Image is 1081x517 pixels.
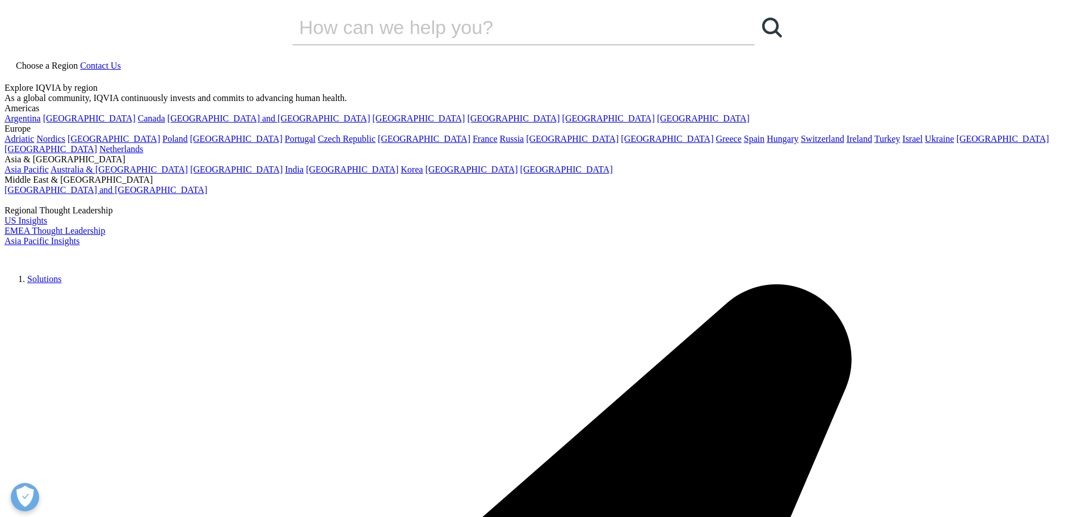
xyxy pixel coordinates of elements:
[68,134,160,144] a: [GEOGRAPHIC_DATA]
[5,175,1076,185] div: Middle East & [GEOGRAPHIC_DATA]
[526,134,619,144] a: [GEOGRAPHIC_DATA]
[285,165,304,174] a: India
[5,93,1076,103] div: As a global community, IQVIA continuously invests and commits to advancing human health.
[425,165,518,174] a: [GEOGRAPHIC_DATA]
[5,83,1076,93] div: Explore IQVIA by region
[5,114,41,123] a: Argentina
[36,134,65,144] a: Nordics
[5,144,97,154] a: [GEOGRAPHIC_DATA]
[27,274,61,284] a: Solutions
[801,134,844,144] a: Switzerland
[5,236,79,246] a: Asia Pacific Insights
[401,165,423,174] a: Korea
[285,134,316,144] a: Portugal
[902,134,923,144] a: Israel
[621,134,713,144] a: [GEOGRAPHIC_DATA]
[16,61,78,70] span: Choose a Region
[5,103,1076,114] div: Americas
[5,226,105,236] a: EMEA Thought Leadership
[372,114,465,123] a: [GEOGRAPHIC_DATA]
[520,165,613,174] a: [GEOGRAPHIC_DATA]
[5,124,1076,134] div: Europe
[467,114,560,123] a: [GEOGRAPHIC_DATA]
[292,10,722,44] input: Search
[306,165,398,174] a: [GEOGRAPHIC_DATA]
[5,165,49,174] a: Asia Pacific
[162,134,187,144] a: Poland
[80,61,121,70] a: Contact Us
[190,134,283,144] a: [GEOGRAPHIC_DATA]
[657,114,750,123] a: [GEOGRAPHIC_DATA]
[874,134,901,144] a: Turkey
[473,134,498,144] a: France
[956,134,1049,144] a: [GEOGRAPHIC_DATA]
[5,246,95,263] img: IQVIA Healthcare Information Technology and Pharma Clinical Research Company
[51,165,188,174] a: Australia & [GEOGRAPHIC_DATA]
[847,134,872,144] a: Ireland
[925,134,954,144] a: Ukraine
[500,134,524,144] a: Russia
[5,154,1076,165] div: Asia & [GEOGRAPHIC_DATA]
[190,165,283,174] a: [GEOGRAPHIC_DATA]
[5,205,1076,216] div: Regional Thought Leadership
[378,134,470,144] a: [GEOGRAPHIC_DATA]
[43,114,136,123] a: [GEOGRAPHIC_DATA]
[167,114,370,123] a: [GEOGRAPHIC_DATA] and [GEOGRAPHIC_DATA]
[755,10,789,44] a: Search
[562,114,655,123] a: [GEOGRAPHIC_DATA]
[138,114,165,123] a: Canada
[11,483,39,511] button: Open Preferences
[318,134,376,144] a: Czech Republic
[744,134,764,144] a: Spain
[762,18,782,37] svg: Search
[99,144,143,154] a: Netherlands
[716,134,741,144] a: Greece
[767,134,798,144] a: Hungary
[5,216,47,225] a: US Insights
[5,134,34,144] a: Adriatic
[5,185,207,195] a: [GEOGRAPHIC_DATA] and [GEOGRAPHIC_DATA]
